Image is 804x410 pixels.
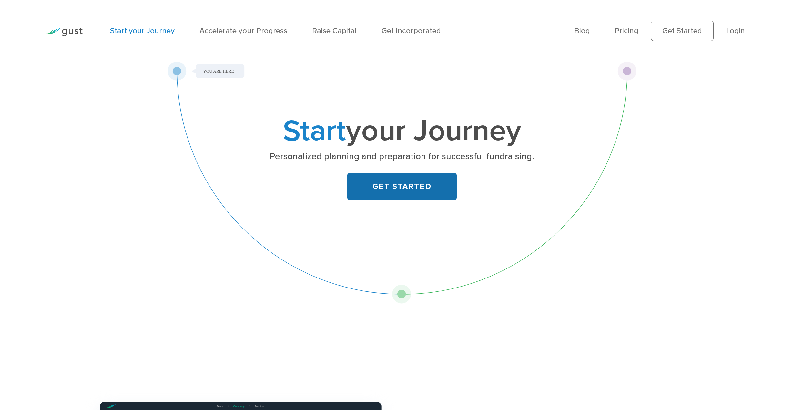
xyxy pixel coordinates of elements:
[651,21,714,41] a: Get Started
[110,26,175,35] a: Start your Journey
[312,26,357,35] a: Raise Capital
[726,26,745,35] a: Login
[236,151,568,162] p: Personalized planning and preparation for successful fundraising.
[382,26,441,35] a: Get Incorporated
[574,26,590,35] a: Blog
[46,28,83,36] img: Gust Logo
[233,117,571,144] h1: your Journey
[283,113,346,149] span: Start
[199,26,287,35] a: Accelerate your Progress
[347,173,457,200] a: GET STARTED
[615,26,638,35] a: Pricing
